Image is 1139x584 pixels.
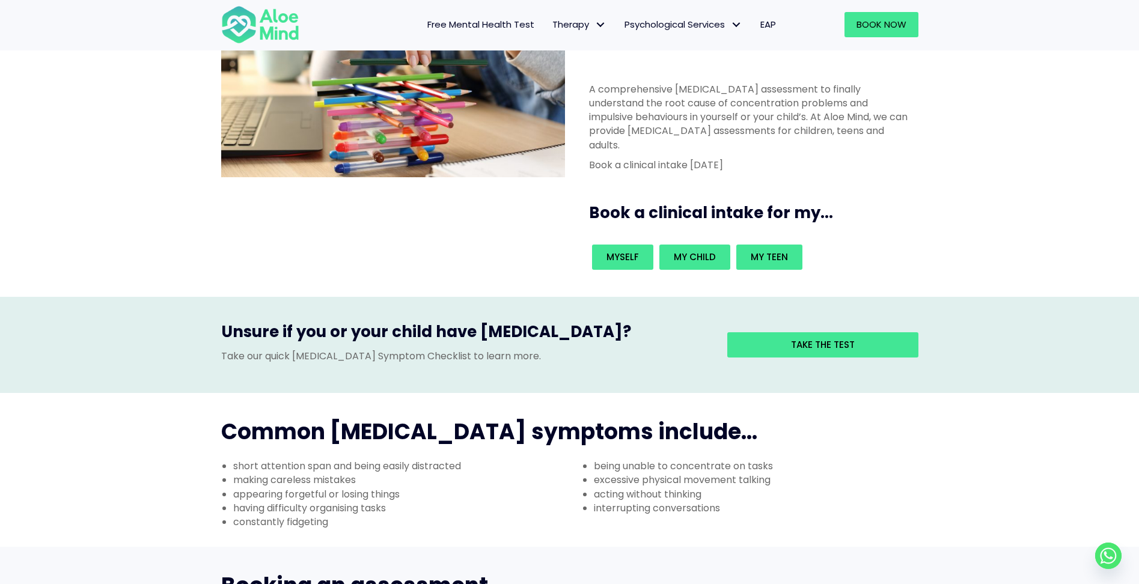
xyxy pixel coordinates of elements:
span: Take the test [791,338,855,351]
li: interrupting conversations [594,501,930,515]
h3: Book a clinical intake for my... [589,202,923,224]
li: making careless mistakes [233,473,570,487]
p: Book a clinical intake [DATE] [589,158,911,172]
a: My child [659,245,730,270]
span: Myself [606,251,639,263]
a: Book Now [844,12,918,37]
a: TherapyTherapy: submenu [543,12,615,37]
li: being unable to concentrate on tasks [594,459,930,473]
span: Psychological Services: submenu [728,16,745,34]
img: Aloe mind Logo [221,5,299,44]
span: My teen [751,251,788,263]
p: A comprehensive [MEDICAL_DATA] assessment to finally understand the root cause of concentration p... [589,82,911,152]
li: constantly fidgeting [233,515,570,529]
h3: Unsure if you or your child have [MEDICAL_DATA]? [221,321,709,348]
a: Free Mental Health Test [418,12,543,37]
a: Myself [592,245,653,270]
span: EAP [760,18,776,31]
a: Take the test [727,332,918,357]
span: Therapy [552,18,606,31]
span: My child [674,251,716,263]
li: acting without thinking [594,487,930,501]
a: Psychological ServicesPsychological Services: submenu [615,12,751,37]
span: Free Mental Health Test [427,18,534,31]
a: My teen [736,245,802,270]
p: Take our quick [MEDICAL_DATA] Symptom Checklist to learn more. [221,349,709,363]
span: Book Now [857,18,906,31]
li: appearing forgetful or losing things [233,487,570,501]
div: Book an intake for my... [589,242,911,273]
nav: Menu [315,12,785,37]
span: Psychological Services [624,18,742,31]
li: having difficulty organising tasks [233,501,570,515]
span: Common [MEDICAL_DATA] symptoms include... [221,416,757,447]
li: excessive physical movement talking [594,473,930,487]
li: short attention span and being easily distracted [233,459,570,473]
a: Whatsapp [1095,543,1122,569]
a: EAP [751,12,785,37]
span: Therapy: submenu [592,16,609,34]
